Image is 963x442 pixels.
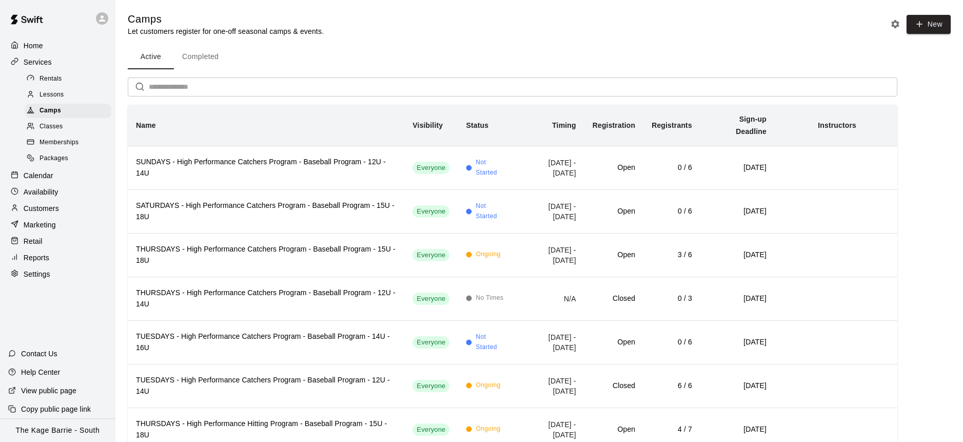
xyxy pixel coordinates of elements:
[412,293,449,305] div: This service is visible to all of your customers
[907,15,951,34] button: New
[517,320,584,364] td: [DATE] - [DATE]
[136,200,396,223] h6: SATURDAYS - High Performance Catchers Program - Baseball Program - 15U - 18U
[40,122,63,132] span: Classes
[128,45,174,69] button: Active
[412,121,443,129] b: Visibility
[412,207,449,217] span: Everyone
[136,375,396,397] h6: TUESDAYS - High Performance Catchers Program - Baseball Program - 12U - 14U
[8,54,107,70] a: Services
[40,153,68,164] span: Packages
[24,41,43,51] p: Home
[128,26,324,36] p: Let customers register for one-off seasonal camps & events.
[24,187,58,197] p: Availability
[136,418,396,441] h6: THURSDAYS - High Performance Hitting Program - Baseball Program - 15U - 18U
[652,380,692,392] h6: 6 / 6
[40,90,64,100] span: Lessons
[709,380,767,392] h6: [DATE]
[652,162,692,174] h6: 0 / 6
[517,146,584,189] td: [DATE] - [DATE]
[652,206,692,217] h6: 0 / 6
[517,233,584,277] td: [DATE] - [DATE]
[412,163,449,173] span: Everyone
[412,381,449,391] span: Everyone
[652,337,692,348] h6: 0 / 6
[736,115,767,136] b: Sign-up Deadline
[24,269,50,279] p: Settings
[25,72,111,86] div: Rentals
[136,157,396,179] h6: SUNDAYS - High Performance Catchers Program - Baseball Program - 12U - 14U
[8,184,107,200] a: Availability
[652,249,692,261] h6: 3 / 6
[903,20,951,28] a: New
[593,121,635,129] b: Registration
[476,293,503,303] span: No Times
[412,380,449,392] div: This service is visible to all of your customers
[25,120,111,134] div: Classes
[593,380,635,392] h6: Closed
[25,104,111,118] div: Camps
[593,293,635,304] h6: Closed
[652,424,692,435] h6: 4 / 7
[8,266,107,282] a: Settings
[517,364,584,408] td: [DATE] - [DATE]
[21,349,57,359] p: Contact Us
[412,425,449,435] span: Everyone
[24,57,52,67] p: Services
[593,249,635,261] h6: Open
[412,251,449,260] span: Everyone
[412,294,449,304] span: Everyone
[25,135,115,151] a: Memberships
[552,121,576,129] b: Timing
[25,151,115,167] a: Packages
[476,332,508,353] span: Not Started
[476,249,500,260] span: Ongoing
[8,168,107,183] a: Calendar
[8,234,107,249] div: Retail
[652,293,692,304] h6: 0 / 3
[412,162,449,174] div: This service is visible to all of your customers
[476,158,508,178] span: Not Started
[709,249,767,261] h6: [DATE]
[25,119,115,135] a: Classes
[8,201,107,216] a: Customers
[16,425,100,436] p: The Kage Barrie - South
[24,220,56,230] p: Marketing
[25,88,111,102] div: Lessons
[476,201,508,222] span: Not Started
[412,336,449,349] div: This service is visible to all of your customers
[593,424,635,435] h6: Open
[21,404,91,414] p: Copy public page link
[40,74,62,84] span: Rentals
[412,205,449,218] div: This service is visible to all of your customers
[136,244,396,266] h6: THURSDAYS - High Performance Catchers Program - Baseball Program - 15U - 18U
[593,337,635,348] h6: Open
[476,424,500,434] span: Ongoing
[128,12,324,26] h5: Camps
[25,136,111,150] div: Memberships
[888,16,903,32] button: Camp settings
[24,203,59,214] p: Customers
[136,287,396,310] h6: THURSDAYS - High Performance Catchers Program - Baseball Program - 12U - 14U
[652,121,692,129] b: Registrants
[709,424,767,435] h6: [DATE]
[24,170,53,181] p: Calendar
[8,38,107,53] a: Home
[25,71,115,87] a: Rentals
[24,236,43,246] p: Retail
[8,217,107,233] div: Marketing
[818,121,856,129] b: Instructors
[40,106,61,116] span: Camps
[412,249,449,261] div: This service is visible to all of your customers
[517,277,584,320] td: N/A
[517,189,584,233] td: [DATE] - [DATE]
[25,103,115,119] a: Camps
[174,45,227,69] button: Completed
[593,206,635,217] h6: Open
[412,338,449,348] span: Everyone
